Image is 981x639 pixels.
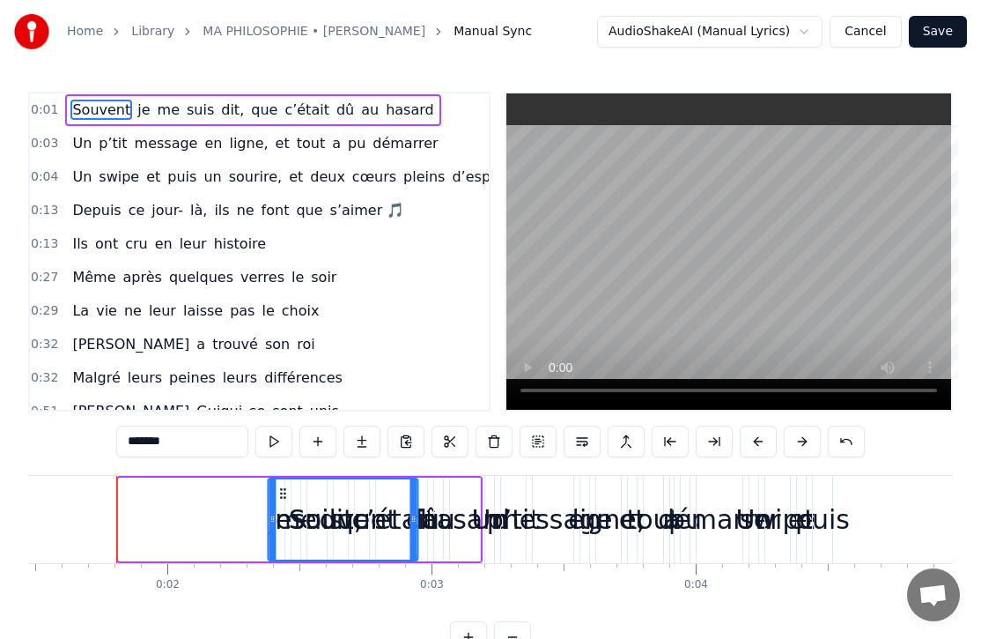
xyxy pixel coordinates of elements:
a: Open chat [907,568,960,621]
span: que [249,100,279,120]
a: Home [67,23,103,41]
span: et [144,167,162,187]
span: 0:32 [31,369,58,387]
span: différences [262,368,344,388]
span: en [203,133,224,153]
span: a [330,133,343,153]
span: 0:32 [31,336,58,353]
span: le [260,301,276,321]
span: et [274,133,291,153]
div: démarrer [658,500,780,539]
span: ligne, [227,133,269,153]
span: tout [295,133,327,153]
span: peines [167,368,218,388]
span: 0:27 [31,269,58,286]
span: swipe [97,167,141,187]
span: me [156,100,181,120]
span: Malgré [70,368,122,388]
span: pleins [402,167,446,187]
div: 0:04 [684,578,708,592]
button: Cancel [830,16,901,48]
span: Un [70,133,93,153]
span: démarrer [371,133,439,153]
button: Save [909,16,967,48]
div: 0:03 [420,578,444,592]
span: Ils [70,234,90,254]
span: [PERSON_NAME] [70,334,191,354]
span: là, [188,200,209,220]
span: p’tit [97,133,129,153]
span: Même [70,267,117,287]
span: unis [308,401,341,421]
span: ont [93,234,120,254]
span: Guigui [195,401,244,421]
div: puis [795,500,850,539]
span: Un [70,167,93,187]
span: ne [122,301,144,321]
span: c’était [283,100,331,120]
span: a [195,334,207,354]
span: que [294,200,324,220]
div: et [619,500,645,539]
span: soir [309,267,338,287]
span: et [287,167,305,187]
span: cœurs [350,167,398,187]
span: se [247,401,267,421]
span: 0:01 [31,101,58,119]
span: pas [228,301,256,321]
span: 0:03 [31,135,58,152]
span: je [136,100,151,120]
span: ce [127,200,147,220]
div: en [568,500,601,539]
div: Un [471,500,507,539]
span: le [290,267,306,287]
span: Depuis [70,200,122,220]
span: 0:04 [31,168,58,186]
span: puis [166,167,198,187]
img: youka [14,14,49,49]
span: leurs [221,368,259,388]
div: ligne, [572,500,645,539]
span: ils [212,200,231,220]
span: Souvent [70,100,132,120]
span: s’aimer 🎵 [328,200,407,220]
div: hasard [420,500,510,539]
span: Manual Sync [454,23,532,41]
div: et [788,500,815,539]
span: sont [270,401,305,421]
span: hasard [384,100,436,120]
span: choix [280,301,321,321]
span: sourire, [227,167,284,187]
div: swipe [740,500,815,539]
span: trouvé [210,334,260,354]
span: roi [295,334,316,354]
span: 0:13 [31,235,58,253]
div: message [494,500,613,539]
span: font [260,200,291,220]
div: 0:02 [156,578,180,592]
span: un [202,167,223,187]
span: quelques [167,267,235,287]
span: au [359,100,380,120]
a: MA PHILOSOPHIE • [PERSON_NAME] [203,23,425,41]
span: son [263,334,291,354]
span: ne [235,200,256,220]
span: d’espoir [450,167,510,187]
div: p’tit [487,500,540,539]
nav: breadcrumb [67,23,532,41]
div: tout [626,500,680,539]
span: leur [147,301,178,321]
span: verres [239,267,286,287]
span: leurs [126,368,164,388]
span: en [153,234,174,254]
div: Souvent [289,500,397,539]
a: Library [131,23,174,41]
span: 0:13 [31,202,58,219]
span: message [133,133,200,153]
span: dit, [219,100,246,120]
span: pu [346,133,367,153]
span: dû [335,100,356,120]
span: vie [94,301,119,321]
span: [PERSON_NAME] [70,401,191,421]
span: 0:51 [31,403,58,420]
